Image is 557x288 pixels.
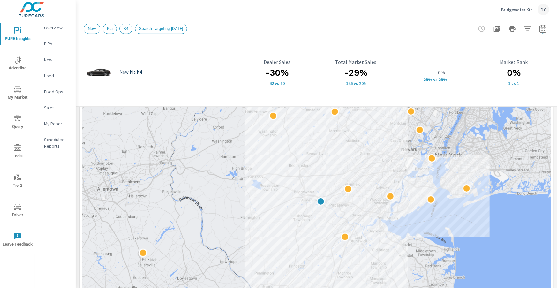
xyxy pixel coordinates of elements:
span: Advertise [2,56,33,72]
img: glamour [86,63,112,82]
div: Overview [35,23,76,33]
div: PIPA [35,39,76,49]
p: 0% [438,69,445,76]
div: Scheduled Reports [35,135,76,151]
p: Overview [44,25,71,31]
p: Fixed Ops [44,88,71,95]
h3: 0% [478,67,549,78]
span: New [84,26,100,31]
div: nav menu [0,19,35,254]
div: Fixed Ops [35,87,76,96]
span: My Market [2,86,33,101]
div: Used [35,71,76,80]
p: My Report [44,120,71,127]
div: DC [538,4,549,15]
div: Sales [35,103,76,112]
p: New Kia K4 [119,69,142,75]
p: Total Market Sales [320,59,392,65]
span: K4 [120,26,132,31]
p: 146 vs 205 [320,81,392,86]
p: Market Rank [478,59,549,65]
p: Sales [44,104,71,111]
span: Query [2,115,33,131]
p: Used [44,72,71,79]
span: Tier2 [2,174,33,189]
h3: -30% [241,67,312,78]
p: Dealer Sales [241,59,312,65]
span: Tools [2,144,33,160]
p: PIPA [44,41,71,47]
span: Driver [2,203,33,219]
span: Leave Feedback [2,232,33,248]
button: Print Report [506,22,519,35]
p: Scheduled Reports [44,136,71,149]
div: My Report [35,119,76,128]
div: New [35,55,76,64]
span: PURE Insights [2,27,33,42]
button: Apply Filters [521,22,534,35]
p: Bridgewater Kia [501,7,533,12]
span: Kia [103,26,117,31]
p: s 29% [435,77,451,82]
button: "Export Report to PDF" [491,22,503,35]
p: 1 vs 1 [478,81,549,86]
h3: -29% [320,67,392,78]
p: New [44,57,71,63]
p: 42 vs 60 [241,81,312,86]
p: 29% v [419,77,435,82]
span: Search Targeting-[DATE] [135,26,187,31]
